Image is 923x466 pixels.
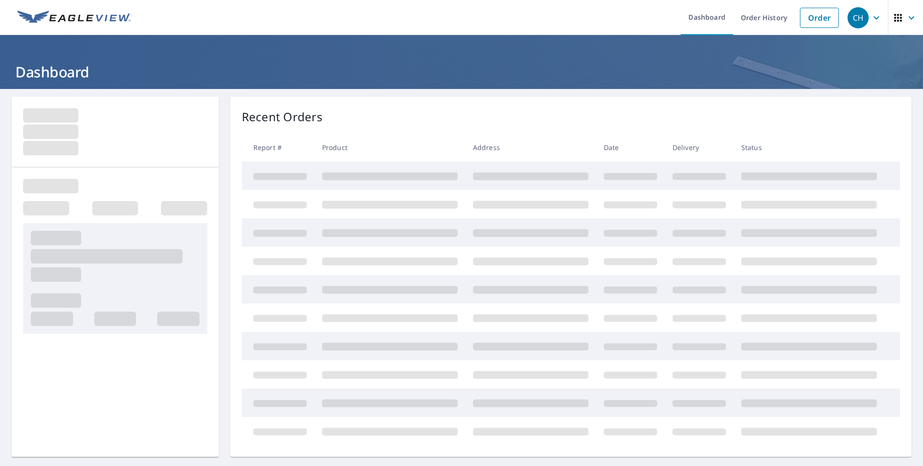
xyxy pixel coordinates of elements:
h1: Dashboard [12,62,911,82]
th: Delivery [665,133,734,162]
div: CH [848,7,869,28]
th: Report # [242,133,314,162]
th: Address [465,133,596,162]
th: Status [734,133,885,162]
th: Date [596,133,665,162]
th: Product [314,133,465,162]
img: EV Logo [17,11,131,25]
p: Recent Orders [242,108,323,126]
a: Order [800,8,839,28]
